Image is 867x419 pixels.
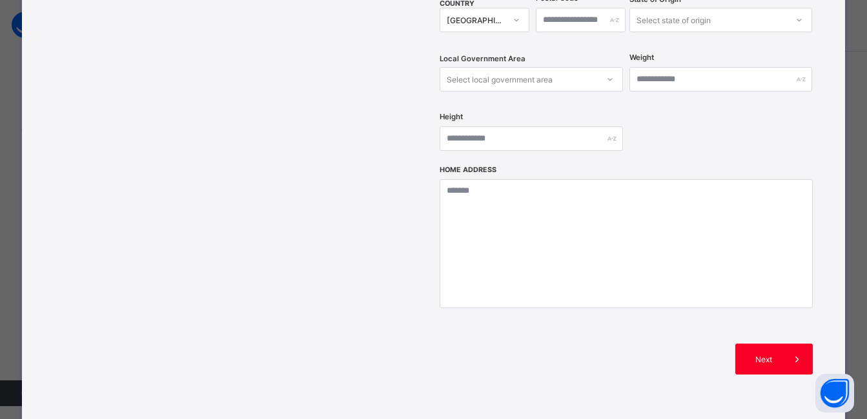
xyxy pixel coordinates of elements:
[447,15,505,25] div: [GEOGRAPHIC_DATA]
[440,54,525,63] span: Local Government Area
[440,112,463,121] label: Height
[745,355,782,364] span: Next
[447,67,553,92] div: Select local government area
[815,374,854,413] button: Open asap
[440,166,496,174] label: Home Address
[629,53,654,62] label: Weight
[637,8,711,32] div: Select state of origin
